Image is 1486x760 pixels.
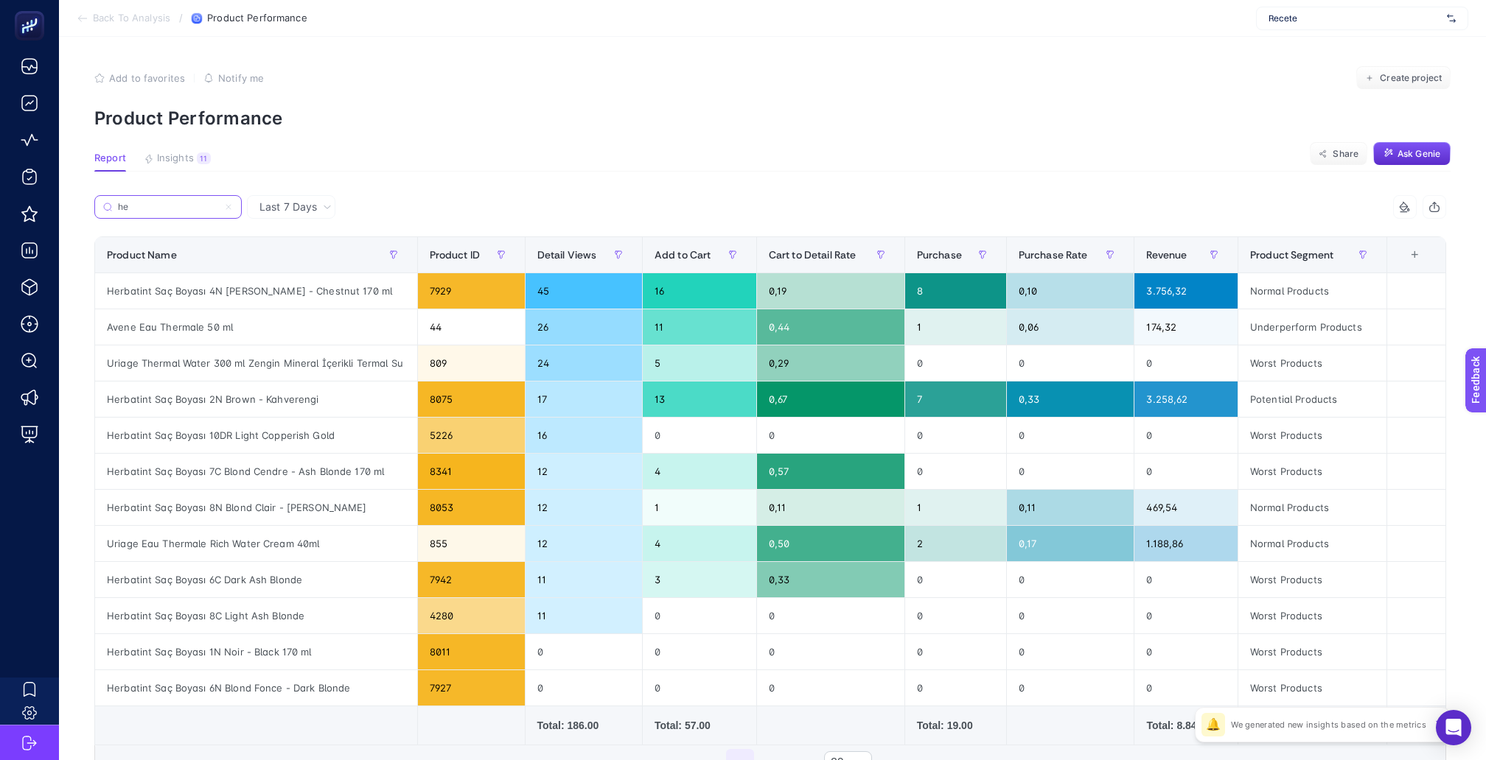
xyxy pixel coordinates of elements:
[1231,719,1426,731] p: We generated new insights based on the metrics
[1007,381,1134,417] div: 0,33
[203,72,264,84] button: Notify me
[95,381,417,417] div: Herbatint Saç Boyası 2N Brown - Kahverengi
[207,13,307,24] span: Product Performance
[1134,562,1238,597] div: 0
[1007,562,1134,597] div: 0
[757,418,904,453] div: 0
[418,670,525,706] div: 7927
[526,309,642,345] div: 26
[905,490,1006,525] div: 1
[9,4,56,16] span: Feedback
[95,273,417,309] div: Herbatint Saç Boyası 4N [PERSON_NAME] - Chestnut 170 ml
[1134,454,1238,489] div: 0
[526,381,642,417] div: 17
[526,634,642,669] div: 0
[1007,634,1134,669] div: 0
[917,249,962,261] span: Purchase
[905,670,1006,706] div: 0
[905,345,1006,381] div: 0
[1007,598,1134,633] div: 0
[418,526,525,561] div: 855
[1134,273,1238,309] div: 3.756,32
[757,634,904,669] div: 0
[1134,490,1238,525] div: 469,54
[1436,710,1471,745] div: Open Intercom Messenger
[1146,718,1226,733] div: Total: 8.847.66
[526,490,642,525] div: 12
[537,718,630,733] div: Total: 186.00
[905,634,1006,669] div: 0
[1134,526,1238,561] div: 1.188,86
[1238,381,1386,417] div: Potential Products
[94,72,185,84] button: Add to favorites
[905,454,1006,489] div: 0
[1238,273,1386,309] div: Normal Products
[1007,273,1134,309] div: 0,10
[643,634,756,669] div: 0
[905,526,1006,561] div: 2
[418,381,525,417] div: 8075
[418,454,525,489] div: 8341
[418,562,525,597] div: 7942
[537,249,597,261] span: Detail Views
[757,381,904,417] div: 0,67
[1007,670,1134,706] div: 0
[1269,13,1441,24] span: Recete
[1007,345,1134,381] div: 0
[1238,309,1386,345] div: Underperform Products
[757,273,904,309] div: 0,19
[757,490,904,525] div: 0,11
[157,152,194,164] span: Insights
[418,309,525,345] div: 44
[643,670,756,706] div: 0
[1134,309,1238,345] div: 174,32
[1134,418,1238,453] div: 0
[526,345,642,381] div: 24
[1238,418,1386,453] div: Worst Products
[95,418,417,453] div: Herbatint Saç Boyası 10DR Light Copperish Gold
[93,13,170,24] span: Back To Analysis
[526,418,642,453] div: 16
[1007,490,1134,525] div: 0,11
[1146,249,1187,261] span: Revenue
[418,273,525,309] div: 7929
[526,454,642,489] div: 12
[1238,598,1386,633] div: Worst Products
[1400,249,1429,261] div: +
[1447,11,1456,26] img: svg%3e
[1356,66,1451,90] button: Create project
[643,598,756,633] div: 0
[95,309,417,345] div: Avene Eau Thermale 50 ml
[757,562,904,597] div: 0,33
[1007,309,1134,345] div: 0,06
[179,12,183,24] span: /
[757,345,904,381] div: 0,29
[643,345,756,381] div: 5
[109,72,185,84] span: Add to favorites
[418,345,525,381] div: 809
[905,562,1006,597] div: 0
[655,249,711,261] span: Add to Cart
[1373,142,1451,166] button: Ask Genie
[905,418,1006,453] div: 0
[905,598,1006,633] div: 0
[905,273,1006,309] div: 8
[917,718,994,733] div: Total: 19.00
[1019,249,1088,261] span: Purchase Rate
[643,526,756,561] div: 4
[643,309,756,345] div: 11
[1134,634,1238,669] div: 0
[95,598,417,633] div: Herbatint Saç Boyası 8C Light Ash Blonde
[643,562,756,597] div: 3
[757,670,904,706] div: 0
[418,634,525,669] div: 8011
[526,598,642,633] div: 11
[643,273,756,309] div: 16
[197,152,211,164] div: 11
[1380,72,1442,84] span: Create project
[1134,381,1238,417] div: 3.258,62
[526,273,642,309] div: 45
[769,249,857,261] span: Cart to Detail Rate
[95,490,417,525] div: Herbatint Saç Boyası 8N Blond Clair - [PERSON_NAME]
[259,200,317,214] span: Last 7 Days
